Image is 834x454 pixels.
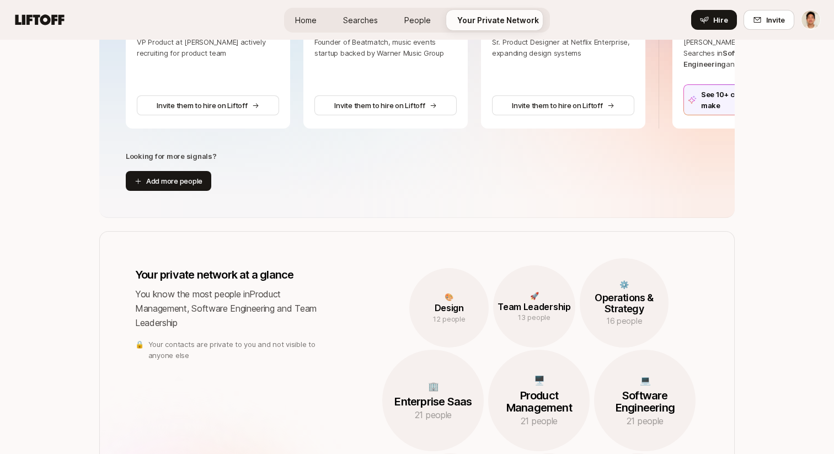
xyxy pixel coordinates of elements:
[594,414,696,428] p: 21 people
[488,414,590,428] p: 21 people
[314,95,457,115] button: Invite them to hire on Liftoff
[744,10,794,30] button: Invite
[492,95,634,115] button: Invite them to hire on Liftoff
[493,290,575,301] p: 🚀
[457,14,539,26] span: Your Private Network
[409,303,489,313] p: Design
[488,373,590,387] p: 🖥️
[382,379,484,393] p: 🏢
[126,171,211,191] button: Add more people
[580,314,669,328] p: 16 people
[801,10,821,30] button: Jeremy Chen
[295,14,317,26] span: Home
[409,291,489,302] p: 🎨
[286,10,325,30] a: Home
[488,389,590,414] p: Product Management
[594,389,696,414] p: Software Engineering
[766,14,785,25] span: Invite
[395,10,440,30] a: People
[126,151,217,162] p: Looking for more signals?
[691,10,737,30] button: Hire
[594,373,696,387] p: 💻
[135,287,322,330] p: You know the most people in Product Management, Software Engineering and Team Leadership
[713,14,728,25] span: Hire
[343,14,378,26] span: Searches
[409,313,489,324] p: 12 people
[580,292,669,314] p: Operations & Strategy
[726,60,739,68] span: and
[493,302,575,312] p: Team Leadership
[135,267,322,282] p: Your private network at a glance
[148,339,322,361] p: Your contacts are private to you and not visible to anyone else
[801,10,820,29] img: Jeremy Chen
[580,278,669,291] p: ⚙️
[135,339,144,350] p: 🔒
[334,10,387,30] a: Searches
[448,10,548,30] a: Your Private Network
[404,14,431,26] span: People
[382,408,484,422] p: 21 people
[493,312,575,323] p: 13 people
[382,396,484,408] p: Enterprise Saas
[137,95,279,115] button: Invite them to hire on Liftoff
